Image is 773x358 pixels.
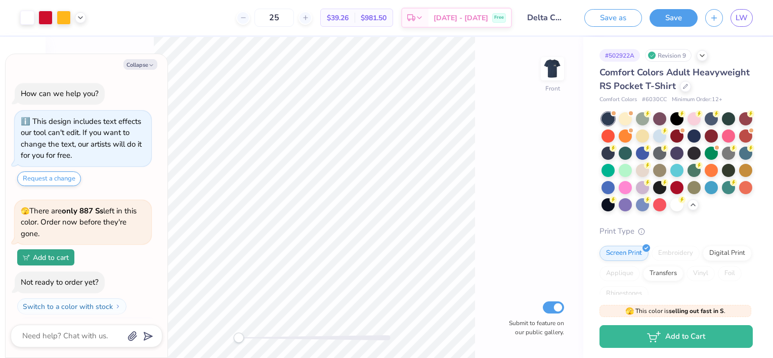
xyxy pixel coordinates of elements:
span: LW [736,12,748,24]
a: LW [731,9,753,27]
img: Front [542,59,563,79]
div: Revision 9 [645,49,692,62]
img: Switch to a color with stock [115,303,121,309]
span: # 6030CC [642,96,667,104]
span: There are left in this color. Order now before they're gone. [21,206,137,239]
div: # 502922A [599,49,640,62]
label: Submit to feature on our public gallery. [503,319,564,337]
span: This color is . [625,306,725,316]
button: Save [650,9,698,27]
strong: only 887 Ss [62,206,103,216]
input: Untitled Design [520,8,569,28]
div: Digital Print [703,246,752,261]
div: Applique [599,266,640,281]
input: – – [254,9,294,27]
div: This design includes text effects our tool can't edit. If you want to change the text, our artist... [21,116,142,161]
strong: selling out fast in S [669,307,724,315]
img: Add to cart [23,254,30,260]
button: Save as [584,9,642,27]
div: Front [545,84,560,93]
div: Rhinestones [599,286,649,301]
div: Not ready to order yet? [21,277,99,287]
button: Add to cart [17,249,74,265]
button: Add to Cart [599,325,753,348]
span: Comfort Colors [599,96,637,104]
div: How can we help you? [21,88,99,99]
span: $39.26 [327,13,349,23]
span: Minimum Order: 12 + [672,96,722,104]
button: Request a change [17,171,81,186]
div: Transfers [643,266,683,281]
button: Collapse [123,59,157,70]
div: Embroidery [652,246,700,261]
div: Vinyl [686,266,715,281]
div: Print Type [599,226,753,237]
div: Foil [718,266,742,281]
button: Switch to a color with stock [17,298,126,315]
div: Screen Print [599,246,649,261]
span: Comfort Colors Adult Heavyweight RS Pocket T-Shirt [599,66,750,92]
div: Accessibility label [234,333,244,343]
button: Switch to a similar product with stock [17,318,158,334]
span: [DATE] - [DATE] [434,13,488,23]
span: 🫣 [21,206,29,216]
span: Free [494,14,504,21]
span: 🫣 [625,306,634,316]
span: $981.50 [361,13,386,23]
